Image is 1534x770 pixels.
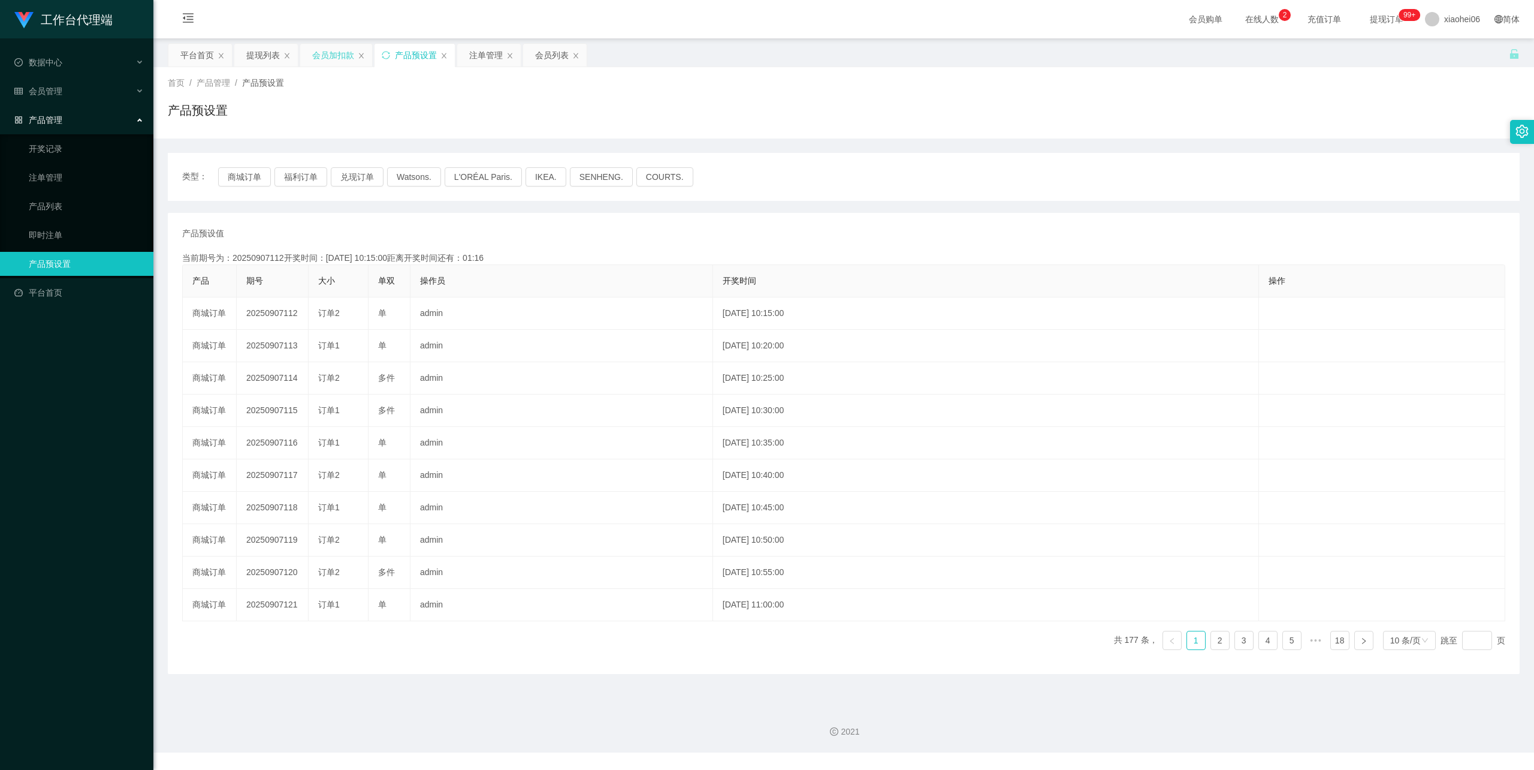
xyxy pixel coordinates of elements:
span: 多件 [378,405,395,415]
td: [DATE] 10:40:00 [713,459,1260,492]
td: 20250907114 [237,362,309,395]
div: 会员加扣款 [312,44,354,67]
div: 跳至 页 [1441,631,1505,650]
li: 5 [1282,631,1302,650]
div: 会员列表 [535,44,569,67]
span: 单 [378,308,386,318]
span: 单 [378,341,386,350]
button: 商城订单 [218,167,271,187]
li: 3 [1234,631,1254,650]
span: 单 [378,535,386,545]
a: 2 [1211,631,1229,649]
span: 订单2 [318,373,340,383]
td: admin [410,395,713,427]
i: 图标: copyright [830,727,838,736]
i: 图标: close [572,52,579,59]
td: admin [410,427,713,459]
span: 数据中心 [14,58,62,67]
a: 图标: dashboard平台首页 [14,281,144,305]
img: logo.9652507e.png [14,12,34,29]
i: 图标: close [440,52,448,59]
li: 下一页 [1354,631,1373,650]
span: 订单2 [318,567,340,577]
td: 20250907118 [237,492,309,524]
span: 订单1 [318,405,340,415]
td: admin [410,557,713,589]
td: 20250907117 [237,459,309,492]
div: 提现列表 [246,44,280,67]
span: 产品管理 [14,115,62,125]
i: 图标: left [1168,637,1176,645]
a: 开奖记录 [29,137,144,161]
sup: 2 [1279,9,1291,21]
td: 商城订单 [183,557,237,589]
a: 4 [1259,631,1277,649]
a: 产品预设置 [29,252,144,276]
span: 多件 [378,567,395,577]
button: Watsons. [387,167,441,187]
button: 福利订单 [274,167,327,187]
span: 订单1 [318,600,340,609]
td: admin [410,492,713,524]
td: [DATE] 10:55:00 [713,557,1260,589]
td: [DATE] 10:15:00 [713,297,1260,330]
td: 商城订单 [183,459,237,492]
li: 1 [1186,631,1206,650]
span: 提现订单 [1364,15,1409,23]
span: 订单1 [318,503,340,512]
td: [DATE] 10:25:00 [713,362,1260,395]
a: 1 [1187,631,1205,649]
td: 商城订单 [183,427,237,459]
td: 20250907119 [237,524,309,557]
a: 3 [1235,631,1253,649]
span: 充值订单 [1302,15,1347,23]
td: 20250907116 [237,427,309,459]
i: 图标: right [1360,637,1367,645]
td: [DATE] 11:00:00 [713,589,1260,621]
span: 期号 [246,276,263,285]
span: 操作员 [420,276,445,285]
li: 共 177 条， [1114,631,1158,650]
span: 产品预设值 [182,227,224,240]
td: [DATE] 10:45:00 [713,492,1260,524]
li: 2 [1210,631,1230,650]
button: COURTS. [636,167,693,187]
a: 5 [1283,631,1301,649]
i: 图标: table [14,87,23,95]
span: 首页 [168,78,185,88]
a: 即时注单 [29,223,144,247]
td: 商城订单 [183,395,237,427]
td: 商城订单 [183,297,237,330]
span: 单 [378,470,386,480]
span: / [235,78,237,88]
span: 单 [378,503,386,512]
span: 类型： [182,167,218,187]
div: 当前期号为：20250907112开奖时间：[DATE] 10:15:00距离开奖时间还有：01:16 [182,252,1505,264]
i: 图标: unlock [1509,49,1520,59]
button: L'ORÉAL Paris. [445,167,522,187]
span: 订单2 [318,470,340,480]
span: ••• [1306,631,1325,650]
td: 20250907121 [237,589,309,621]
a: 产品列表 [29,194,144,218]
i: 图标: check-circle-o [14,58,23,67]
li: 向后 5 页 [1306,631,1325,650]
i: 图标: sync [382,51,390,59]
span: 订单1 [318,438,340,447]
span: 操作 [1269,276,1285,285]
td: admin [410,589,713,621]
span: 产品预设置 [242,78,284,88]
i: 图标: menu-fold [168,1,209,39]
i: 图标: global [1494,15,1503,23]
td: 商城订单 [183,362,237,395]
i: 图标: setting [1515,125,1529,138]
span: 产品管理 [197,78,230,88]
i: 图标: close [358,52,365,59]
td: 商城订单 [183,589,237,621]
td: 商城订单 [183,330,237,362]
button: SENHENG. [570,167,633,187]
div: 10 条/页 [1390,631,1421,649]
td: 20250907120 [237,557,309,589]
span: 产品 [192,276,209,285]
td: [DATE] 10:20:00 [713,330,1260,362]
